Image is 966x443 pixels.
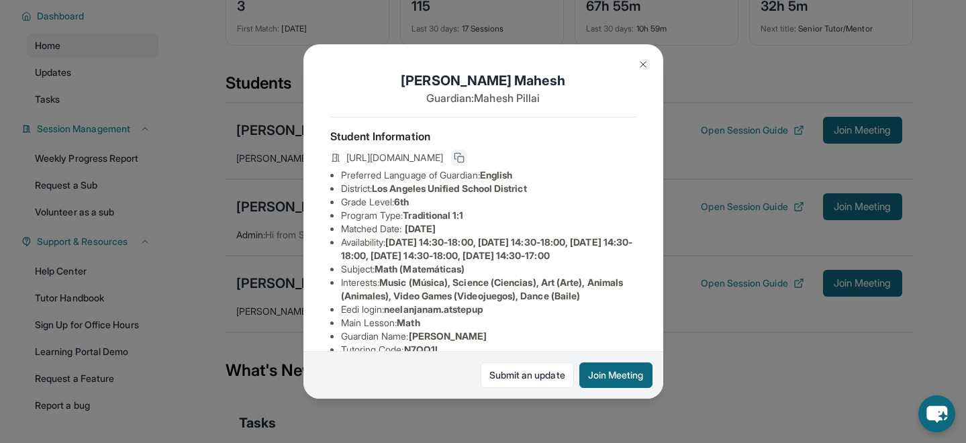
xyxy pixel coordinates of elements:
[403,209,463,221] span: Traditional 1:1
[330,71,636,90] h1: [PERSON_NAME] Mahesh
[397,317,420,328] span: Math
[341,262,636,276] li: Subject :
[346,151,443,164] span: [URL][DOMAIN_NAME]
[405,223,436,234] span: [DATE]
[481,362,574,388] a: Submit an update
[341,343,636,356] li: Tutoring Code :
[394,196,409,207] span: 6th
[341,195,636,209] li: Grade Level:
[375,263,465,275] span: Math (Matemáticas)
[341,168,636,182] li: Preferred Language of Guardian:
[341,222,636,236] li: Matched Date:
[480,169,513,181] span: English
[579,362,653,388] button: Join Meeting
[372,183,526,194] span: Los Angeles Unified School District
[330,128,636,144] h4: Student Information
[918,395,955,432] button: chat-button
[341,330,636,343] li: Guardian Name :
[330,90,636,106] p: Guardian: Mahesh Pillai
[638,59,648,70] img: Close Icon
[409,330,487,342] span: [PERSON_NAME]
[341,236,636,262] li: Availability:
[341,277,624,301] span: Music (Música), Science (Ciencias), Art (Arte), Animals (Animales), Video Games (Videojuegos), Da...
[341,182,636,195] li: District:
[341,209,636,222] li: Program Type:
[341,303,636,316] li: Eedi login :
[384,303,482,315] span: neelanjanam.atstepup
[341,276,636,303] li: Interests :
[404,344,438,355] span: N7QQ1I
[341,236,633,261] span: [DATE] 14:30-18:00, [DATE] 14:30-18:00, [DATE] 14:30-18:00, [DATE] 14:30-18:00, [DATE] 14:30-17:00
[451,150,467,166] button: Copy link
[341,316,636,330] li: Main Lesson :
